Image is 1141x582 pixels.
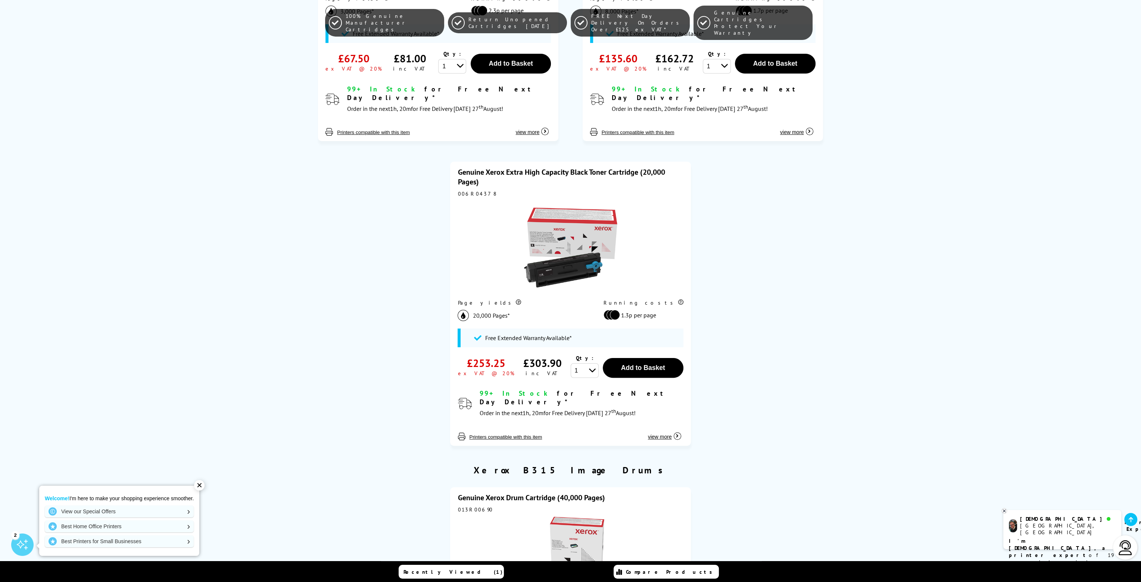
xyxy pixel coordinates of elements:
sup: th [743,103,748,110]
a: Compare Products [614,565,719,579]
span: for Free Next Day Delivery* [479,389,667,406]
div: ex VAT @ 20% [325,65,382,72]
button: Printers compatible with this item [599,129,677,136]
div: Page yields [458,299,593,306]
div: inc VAT [658,65,692,72]
div: modal_delivery [479,389,683,418]
div: £162.72 [655,52,694,65]
span: Free Extended Warranty Available* [485,334,571,342]
span: Genuine Cartridges Protect Your Warranty [714,9,808,36]
button: Add to Basket [471,54,551,74]
strong: Welcome! [45,495,69,501]
h2: Xerox B315 Image Drums [474,464,667,476]
span: 99+ In Stock [612,85,683,93]
span: Add to Basket [489,60,533,67]
div: ex VAT @ 20% [458,370,514,377]
a: Genuine Xerox Extra High Capacity Black Toner Cartridge (20,000 Pages) [458,167,665,187]
div: £253.25 [467,356,505,370]
a: Best Home Office Printers [45,520,194,532]
img: Xerox Extra High Capacity Black Toner Cartridge (20,000 Pages) [524,201,617,294]
button: view more [646,426,683,440]
span: Order in the next for Free Delivery [DATE] 27 August! [612,105,768,112]
span: for Free Next Day Delivery* [612,85,800,102]
p: of 19 years! I can help you choose the right product [1009,538,1116,580]
div: 013R00690 [458,506,683,513]
span: Compare Products [626,569,716,575]
a: Genuine Xerox Drum Cartridge (40,000 Pages) [458,493,605,502]
span: Qty: [576,355,593,361]
a: Recently Viewed (1) [399,565,504,579]
span: view more [780,129,804,135]
img: chris-livechat.png [1009,519,1017,532]
div: Running costs [604,299,683,306]
li: 1.3p per page [604,310,680,320]
div: inc VAT [393,65,427,72]
span: 100% Genuine Manufacturer Cartridges [346,13,440,33]
span: 1h, 20m [390,105,411,112]
button: Add to Basket [603,358,683,378]
span: Return Unopened Cartridges [DATE] [468,16,563,29]
img: user-headset-light.svg [1118,540,1133,555]
span: Add to Basket [621,364,665,371]
div: 006R04378 [458,190,683,197]
div: £67.50 [338,52,370,65]
span: 99+ In Stock [479,389,550,398]
div: £303.90 [523,356,561,370]
button: view more [778,121,816,136]
div: modal_delivery [347,85,551,114]
div: [GEOGRAPHIC_DATA], [GEOGRAPHIC_DATA] [1020,522,1115,536]
div: ex VAT @ 20% [590,65,646,72]
button: view more [514,121,551,136]
span: Recently Viewed (1) [403,569,503,575]
div: ✕ [194,480,205,491]
button: Printers compatible with this item [467,434,544,440]
sup: th [611,408,615,414]
span: Order in the next for Free Delivery [DATE] 27 August! [479,409,635,417]
a: View our Special Offers [45,505,194,517]
span: for Free Next Day Delivery* [347,85,535,102]
button: Printers compatible with this item [335,129,412,136]
div: inc VAT [525,370,559,377]
span: view more [516,129,540,135]
span: Add to Basket [753,60,797,67]
a: Best Printers for Small Businesses [45,535,194,547]
span: 1h, 20m [522,409,543,417]
p: I'm here to make your shopping experience smoother. [45,495,194,502]
span: 1h, 20m [655,105,676,112]
span: FREE Next Day Delivery On Orders Over £125 ex VAT* [591,13,686,33]
div: £135.60 [599,52,637,65]
div: [DEMOGRAPHIC_DATA] [1020,516,1115,522]
button: Add to Basket [735,54,816,74]
span: Qty: [443,50,461,57]
span: Qty: [708,50,726,57]
div: modal_delivery [612,85,816,114]
div: 2 [11,531,19,539]
span: Order in the next for Free Delivery [DATE] 27 August! [347,105,503,112]
span: 20,000 Pages* [473,312,509,319]
span: view more [648,434,672,440]
div: £81.00 [394,52,426,65]
img: black_icon.svg [458,310,469,321]
sup: th [479,103,483,110]
b: I'm [DEMOGRAPHIC_DATA], a printer expert [1009,538,1107,558]
span: 99+ In Stock [347,85,418,93]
